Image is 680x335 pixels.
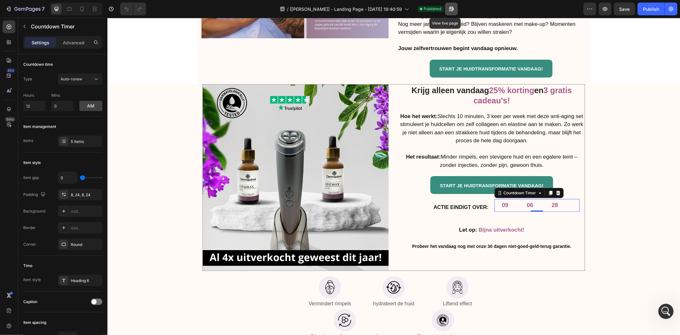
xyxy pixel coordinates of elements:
[304,68,382,77] strong: Krijg alleen vandaag
[638,3,664,15] button: Publish
[23,225,36,231] div: Border
[23,62,53,67] div: Countdown time
[23,299,37,305] div: Caption
[333,165,436,170] span: START JE HUIDTRANSFORMATIE VANDAAG!
[395,184,401,191] div: 09
[71,278,101,284] div: Heading 6
[61,77,82,81] span: Auto-renew
[23,242,36,247] div: Corner
[291,27,410,33] strong: Jouw zelfvertrouwen begint vandaag opnieuw.
[71,209,101,214] div: Add...
[255,281,318,291] p: hydrateert de huid
[51,93,74,98] p: Mins
[71,192,101,198] div: 8, 24, 8, 24
[107,18,680,335] iframe: To enrich screen reader interactions, please activate Accessibility in Grammarly extension settings
[310,314,361,324] p: Dermatologisch getest
[6,68,15,73] div: 450
[305,226,464,231] strong: Probeer het vandaag nog met onze 30 dagen niet-goed-geld-terug garantie.
[95,67,281,253] img: gempages_585386867575227026-0dcd0b5f-5b7a-4efe-b6e1-d9521813ffaf.png
[293,95,330,101] strong: Hoe het werkt:
[427,68,436,77] strong: en
[42,5,45,13] p: 7
[23,76,32,82] div: Type
[23,190,47,199] div: Padding
[71,139,101,145] div: 5 items
[23,138,33,144] div: Items
[23,175,39,181] div: Item gap
[71,225,101,231] div: Add...
[352,209,370,215] strong: Let op:
[23,93,46,98] p: Hours
[324,291,347,314] img: gempages_585386867575227026-f80e4a15-9ae4-483a-91c7-0e198cef11c9.png
[23,263,33,269] div: Time
[23,160,41,166] div: Item style
[395,172,430,178] div: Countdown Timer
[31,23,100,30] p: Countdown Timer
[371,209,417,215] strong: Bijna uitverkocht!
[323,158,446,176] a: START JE HUIDTRANSFORMATIE VANDAAG!
[332,48,435,54] span: START JE HUIDTRANSFORMATIE VANDAAG!
[23,124,56,130] div: Item management
[71,242,101,248] div: Round
[120,3,146,15] div: Undo/Redo
[614,3,635,15] button: Save
[420,184,426,191] div: 06
[226,291,248,314] img: gempages_585386867575227026-6c7b898d-946a-4ee8-8424-93a229e889c6.png
[319,281,381,291] p: Liftend effect
[326,187,381,192] strong: ACTIE EINDIGT OVER:
[5,117,15,122] div: Beta
[322,42,445,60] a: START JE HUIDTRANSFORMATIE VANDAAG!
[58,172,77,183] input: Auto
[3,3,48,15] button: 7
[23,320,46,325] div: Item spacing
[63,39,84,46] p: Advanced
[79,101,102,111] button: am
[290,6,402,12] span: [[PERSON_NAME]] - Landing Page - [DATE] 19:40:59
[23,208,45,214] div: Background
[658,304,674,319] iframe: Intercom live chat
[23,277,41,283] div: Item style
[292,94,477,135] p: Slechts 10 minuten, 3 keer per week met deze anti-aging set stimuleert je huidcellen om zelf coll...
[58,73,102,85] button: Auto-renew
[191,281,254,291] p: Vermindert rimpels
[643,6,659,12] div: Publish
[444,184,451,191] div: 28
[203,314,271,324] p: Stimuleert collageen aanmaak
[211,258,234,281] img: gempages_585386867575227026-7774dbab-150d-41c7-90f5-5b862d151bf7.png
[275,258,297,281] img: gempages_585386867575227026-b1d5018a-632c-48a1-8877-73d11b1b951e.png
[292,135,477,151] p: Minder rimpels, een stevigere huid en een egalere teint – zonder injecties, zonder pijn, gewoon t...
[382,68,427,77] strong: 25% korting
[339,258,361,281] img: gempages_585386867575227026-1c7ceac5-8109-4d28-9f06-0eacedd77ec6.png
[32,39,49,46] p: Settings
[287,6,289,12] span: /
[424,6,441,12] span: Published
[299,136,333,142] strong: Het resultaat:
[619,6,630,12] span: Save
